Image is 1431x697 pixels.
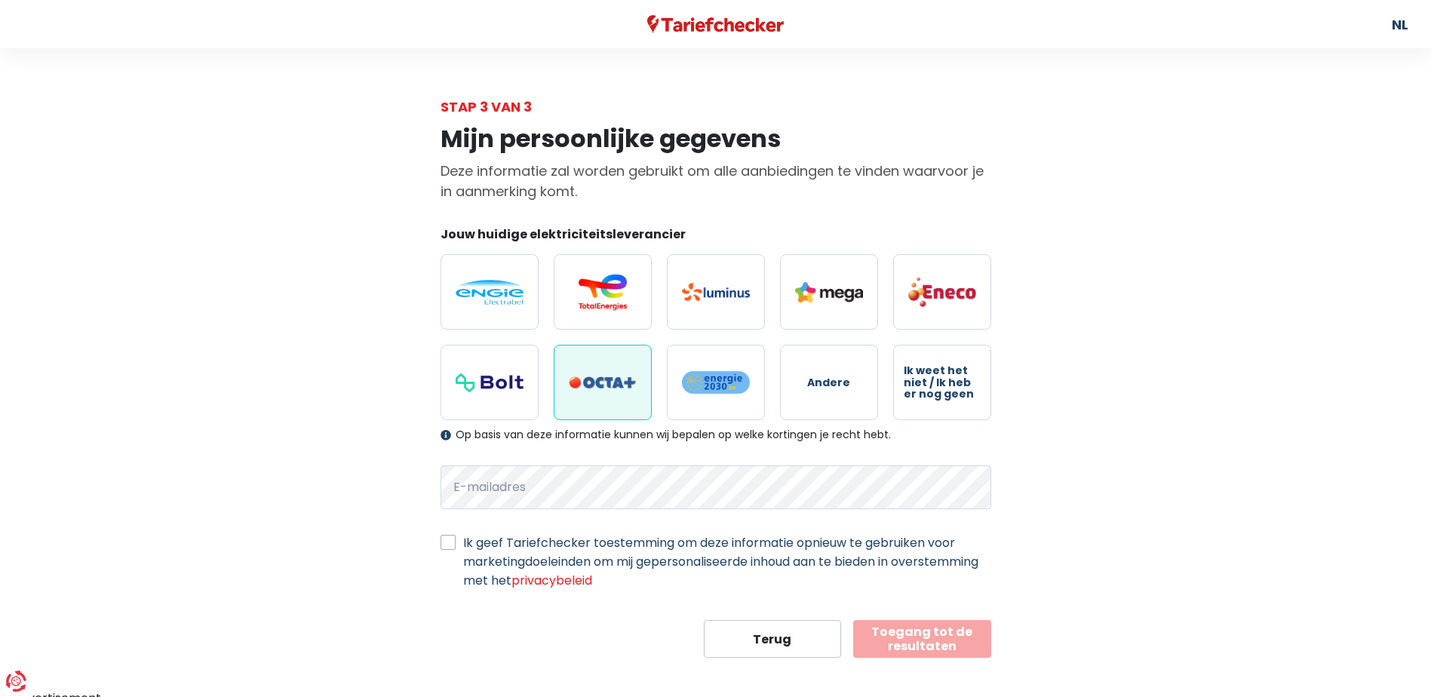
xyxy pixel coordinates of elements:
p: Deze informatie zal worden gebruikt om alle aanbiedingen te vinden waarvoor je in aanmerking komt. [441,161,991,201]
img: Energie2030 [682,370,750,395]
a: privacybeleid [511,572,592,589]
div: Stap 3 van 3 [441,97,991,117]
img: Total Energies / Lampiris [569,274,637,310]
legend: Jouw huidige elektriciteitsleverancier [441,226,991,249]
img: Octa+ [569,376,637,389]
img: Engie / Electrabel [456,280,524,305]
label: Ik geef Tariefchecker toestemming om deze informatie opnieuw te gebruiken voor marketingdoeleinde... [463,533,991,590]
img: Bolt [456,373,524,392]
button: Terug [704,620,842,658]
div: Op basis van deze informatie kunnen wij bepalen op welke kortingen je recht hebt. [441,428,991,441]
span: Ik weet het niet / Ik heb er nog geen [904,365,981,400]
img: Luminus [682,283,750,301]
h1: Mijn persoonlijke gegevens [441,124,991,153]
span: Andere [807,377,850,388]
img: Mega [795,282,863,302]
img: Tariefchecker logo [647,15,785,34]
button: Toegang tot de resultaten [853,620,991,658]
img: Eneco [908,276,976,308]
